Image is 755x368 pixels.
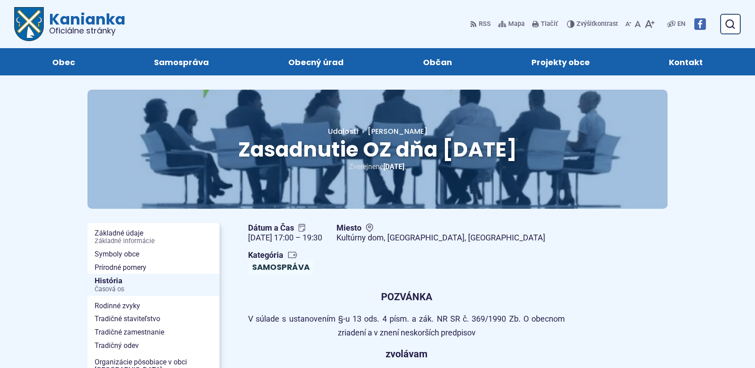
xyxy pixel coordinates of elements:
[248,233,322,243] figcaption: [DATE] 17:00 – 19:30
[14,7,44,41] img: Prejsť na domovskú stránku
[95,312,212,326] span: Tradičné staviteľstvo
[496,15,527,33] a: Mapa
[328,126,358,136] a: Udalosti
[381,291,432,302] strong: POZVÁNKA
[14,7,125,41] a: Logo Kanianka, prejsť na domovskú stránku.
[248,312,565,339] p: V súlade s ustanovením §-u 13 ods. 4 písm. a zák. NR SR č. 369/1990 Zb. O obecnom zriadení a v zn...
[87,248,220,261] a: Symboly obce
[95,299,212,313] span: Rodinné zvyky
[248,223,322,233] span: Dátum a Čas
[470,15,493,33] a: RSS
[643,15,656,33] button: Zväčšiť veľkosť písma
[95,286,212,293] span: Časová os
[95,238,212,245] span: Základné informácie
[531,48,590,75] span: Projekty obce
[386,348,427,360] strong: zvolávam
[248,260,314,274] a: Samospráva
[154,48,209,75] span: Samospráva
[694,18,706,30] img: Prejsť na Facebook stránku
[677,19,685,29] span: EN
[501,48,621,75] a: Projekty obce
[669,48,703,75] span: Kontakt
[257,48,374,75] a: Obecný úrad
[95,326,212,339] span: Tradičné zamestnanie
[87,339,220,352] a: Tradičný odev
[392,48,483,75] a: Občan
[238,135,517,164] span: Zasadnutie OZ dňa [DATE]
[638,48,734,75] a: Kontakt
[87,299,220,313] a: Rodinné zvyky
[541,21,558,28] span: Tlačiť
[623,15,633,33] button: Zmenšiť veľkosť písma
[577,20,594,28] span: Zvýšiť
[248,250,317,260] span: Kategória
[124,48,240,75] a: Samospráva
[21,48,106,75] a: Obec
[87,227,220,248] a: Základné údajeZákladné informácie
[95,274,212,296] span: História
[87,261,220,274] a: Prírodné pomery
[95,261,212,274] span: Prírodné pomery
[479,19,491,29] span: RSS
[95,248,212,261] span: Symboly obce
[530,15,560,33] button: Tlačiť
[52,48,75,75] span: Obec
[567,15,620,33] button: Zvýšiťkontrast
[633,15,643,33] button: Nastaviť pôvodnú veľkosť písma
[358,126,427,136] a: [PERSON_NAME]
[336,233,545,243] figcaption: Kultúrny dom, [GEOGRAPHIC_DATA], [GEOGRAPHIC_DATA]
[368,126,427,136] span: [PERSON_NAME]
[508,19,525,29] span: Mapa
[87,312,220,326] a: Tradičné staviteľstvo
[116,161,639,173] p: Zverejnené .
[423,48,452,75] span: Občan
[288,48,344,75] span: Obecný úrad
[676,19,687,29] a: EN
[87,326,220,339] a: Tradičné zamestnanie
[87,274,220,296] a: HistóriaČasová os
[577,21,618,28] span: kontrast
[95,339,212,352] span: Tradičný odev
[44,12,125,35] span: Kanianka
[336,223,545,233] span: Miesto
[383,162,404,171] span: [DATE]
[49,27,125,35] span: Oficiálne stránky
[95,227,212,248] span: Základné údaje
